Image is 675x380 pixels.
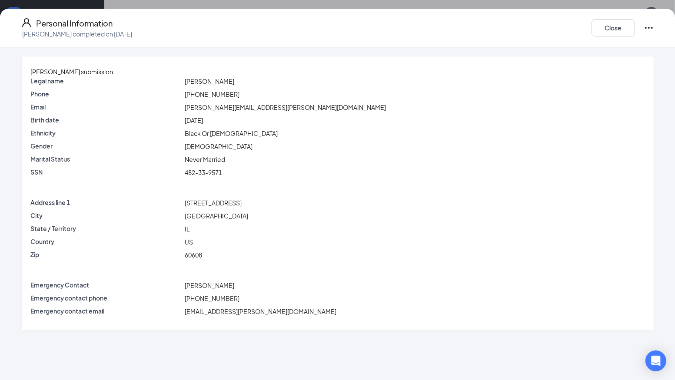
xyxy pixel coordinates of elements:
span: 60608 [185,251,202,259]
span: 482-33-9571 [185,169,222,176]
span: [PHONE_NUMBER] [185,90,239,98]
p: Emergency contact email [30,307,182,315]
p: Address line 1 [30,198,182,207]
p: Gender [30,142,182,150]
h4: Personal Information [36,17,113,30]
span: [PERSON_NAME] submission [30,68,113,76]
p: Country [30,237,182,246]
svg: User [21,17,32,28]
span: Black Or [DEMOGRAPHIC_DATA] [185,129,278,137]
span: [PHONE_NUMBER] [185,294,239,302]
span: US [185,238,193,246]
p: Emergency contact phone [30,294,182,302]
svg: Ellipses [644,23,654,33]
span: [STREET_ADDRESS] [185,199,242,207]
p: State / Territory [30,224,182,233]
p: Zip [30,250,182,259]
span: [DATE] [185,116,203,124]
p: Emergency Contact [30,281,182,289]
p: Ethnicity [30,129,182,137]
div: Open Intercom Messenger [645,350,666,371]
span: [GEOGRAPHIC_DATA] [185,212,248,220]
span: [EMAIL_ADDRESS][PERSON_NAME][DOMAIN_NAME] [185,307,336,315]
span: [PERSON_NAME][EMAIL_ADDRESS][PERSON_NAME][DOMAIN_NAME] [185,103,386,111]
span: [PERSON_NAME] [185,281,234,289]
span: [PERSON_NAME] [185,77,234,85]
p: City [30,211,182,220]
p: Phone [30,89,182,98]
p: [PERSON_NAME] completed on [DATE] [22,30,132,38]
span: IL [185,225,190,233]
p: Email [30,102,182,111]
p: Birth date [30,116,182,124]
span: Never Married [185,155,225,163]
button: Close [592,19,635,36]
span: [DEMOGRAPHIC_DATA] [185,142,253,150]
p: SSN [30,168,182,176]
p: Legal name [30,76,182,85]
p: Marital Status [30,155,182,163]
